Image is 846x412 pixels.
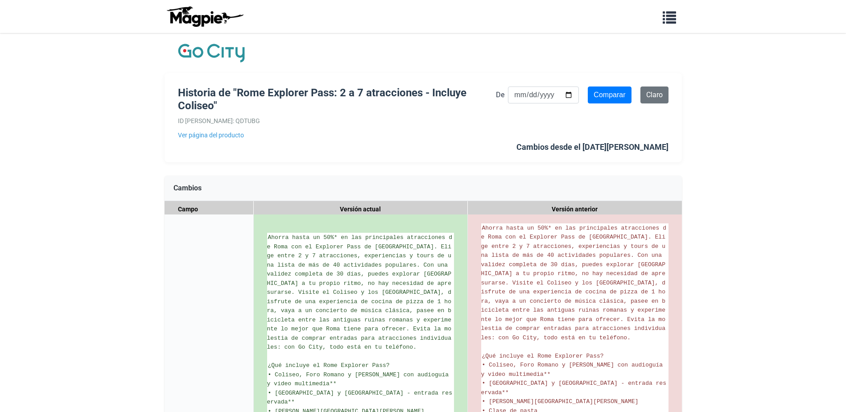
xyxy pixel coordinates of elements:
[481,380,666,396] span: • [GEOGRAPHIC_DATA] y [GEOGRAPHIC_DATA] - entrada reservada**
[178,116,496,126] div: ID [PERSON_NAME]: QDTUBG
[588,87,631,103] input: Comparar
[482,398,639,405] span: • [PERSON_NAME][GEOGRAPHIC_DATA][PERSON_NAME]
[165,176,682,201] div: Cambios
[267,234,452,350] span: Ahorra hasta un 50%* en las principales atracciones de Roma con el Explorer Pass de [GEOGRAPHIC_D...
[481,362,666,378] span: • Coliseo, Foro Romano y [PERSON_NAME] con audioguía y video multimedia**
[178,87,496,112] h1: Historia de "Rome Explorer Pass: 2 a 7 atracciones - Incluye Coliseo"
[481,225,666,341] span: Ahorra hasta un 50%* en las principales atracciones de Roma con el Explorer Pass de [GEOGRAPHIC_D...
[468,201,682,218] div: Versión anterior
[178,42,245,64] img: Logotipo de la empresa
[516,141,669,154] div: Cambios desde el [DATE][PERSON_NAME]
[267,371,452,387] span: • Coliseo, Foro Romano y [PERSON_NAME] con audioguía y video multimedia**
[268,362,390,369] span: ¿Qué incluye el Rome Explorer Pass?
[482,353,604,359] span: ¿Qué incluye el Rome Explorer Pass?
[267,390,452,406] span: • [GEOGRAPHIC_DATA] y [GEOGRAPHIC_DATA] - entrada reservada**
[640,87,669,103] a: Claro
[496,89,504,101] label: De
[178,130,496,140] a: Ver página del producto
[165,201,254,218] div: Campo
[254,201,468,218] div: Versión actual
[165,6,245,27] img: logo-ab69f6fb50320c5b225c76a69d11143b.png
